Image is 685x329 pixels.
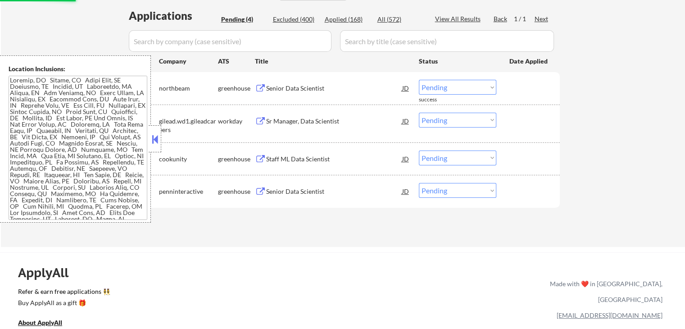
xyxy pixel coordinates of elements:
[218,117,255,126] div: workday
[419,53,496,69] div: Status
[535,14,549,23] div: Next
[401,151,410,167] div: JD
[340,30,554,52] input: Search by title (case sensitive)
[18,298,108,309] a: Buy ApplyAll as a gift 🎁
[18,288,362,298] a: Refer & earn free applications 👯‍♀️
[159,155,218,164] div: cookunity
[401,80,410,96] div: JD
[159,84,218,93] div: northbeam
[514,14,535,23] div: 1 / 1
[129,10,218,21] div: Applications
[159,117,218,134] div: gilead.wd1.gileadcareers
[255,57,410,66] div: Title
[419,96,455,104] div: success
[266,117,402,126] div: Sr Manager, Data Scientist
[401,183,410,199] div: JD
[18,265,79,280] div: ApplyAll
[273,15,318,24] div: Excluded (400)
[18,300,108,306] div: Buy ApplyAll as a gift 🎁
[18,318,75,329] a: About ApplyAll
[435,14,483,23] div: View All Results
[218,155,255,164] div: greenhouse
[546,276,662,307] div: Made with ❤️ in [GEOGRAPHIC_DATA], [GEOGRAPHIC_DATA]
[18,319,62,326] u: About ApplyAll
[129,30,331,52] input: Search by company (case sensitive)
[9,64,147,73] div: Location Inclusions:
[509,57,549,66] div: Date Applied
[218,57,255,66] div: ATS
[325,15,370,24] div: Applied (168)
[557,311,662,319] a: [EMAIL_ADDRESS][DOMAIN_NAME]
[159,187,218,196] div: penninteractive
[266,187,402,196] div: Senior Data Scientist
[218,84,255,93] div: greenhouse
[218,187,255,196] div: greenhouse
[159,57,218,66] div: Company
[266,84,402,93] div: Senior Data Scientist
[401,113,410,129] div: JD
[266,155,402,164] div: Staff ML Data Scientist
[494,14,508,23] div: Back
[377,15,422,24] div: All (572)
[221,15,266,24] div: Pending (4)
